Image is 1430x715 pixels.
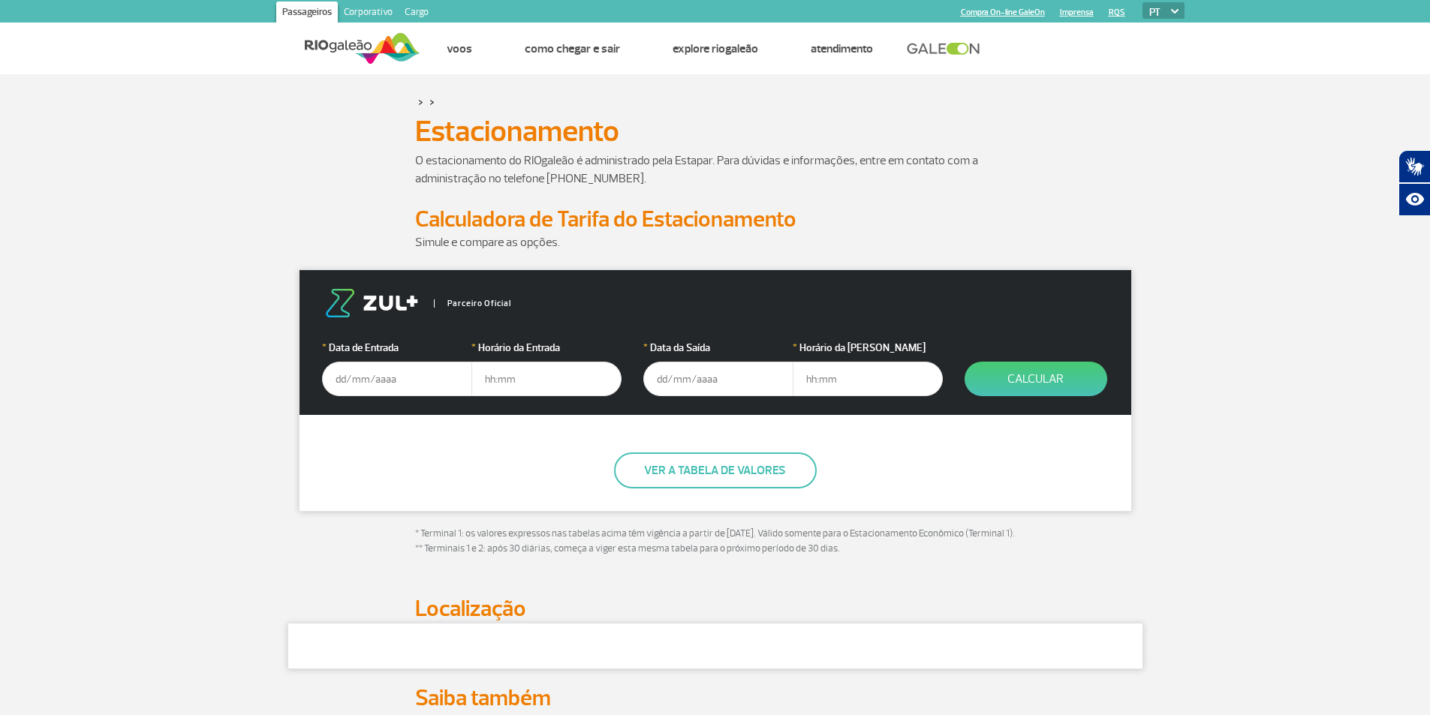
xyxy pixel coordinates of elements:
[429,93,435,110] a: >
[1060,8,1094,17] a: Imprensa
[1398,183,1430,216] button: Abrir recursos assistivos.
[1398,150,1430,216] div: Plugin de acessibilidade da Hand Talk.
[1109,8,1125,17] a: RQS
[643,340,793,356] label: Data da Saída
[322,340,472,356] label: Data de Entrada
[418,93,423,110] a: >
[322,362,472,396] input: dd/mm/aaaa
[415,206,1016,233] h2: Calculadora de Tarifa do Estacionamento
[965,362,1107,396] button: Calcular
[811,41,873,56] a: Atendimento
[793,362,943,396] input: hh:mm
[961,8,1045,17] a: Compra On-line GaleOn
[643,362,793,396] input: dd/mm/aaaa
[447,41,472,56] a: Voos
[276,2,338,26] a: Passageiros
[415,684,1016,712] h2: Saiba também
[434,299,511,308] span: Parceiro Oficial
[322,289,421,317] img: logo-zul.png
[614,452,817,488] button: Ver a tabela de valores
[471,340,622,356] label: Horário da Entrada
[399,2,435,26] a: Cargo
[415,152,1016,188] p: O estacionamento do RIOgaleão é administrado pela Estapar. Para dúvidas e informações, entre em c...
[673,41,758,56] a: Explore RIOgaleão
[1398,150,1430,183] button: Abrir tradutor de língua de sinais.
[415,119,1016,144] h1: Estacionamento
[415,527,1016,556] p: * Terminal 1: os valores expressos nas tabelas acima têm vigência a partir de [DATE]. Válido some...
[525,41,620,56] a: Como chegar e sair
[415,233,1016,251] p: Simule e compare as opções.
[338,2,399,26] a: Corporativo
[415,595,1016,623] h2: Localização
[793,340,943,356] label: Horário da [PERSON_NAME]
[471,362,622,396] input: hh:mm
